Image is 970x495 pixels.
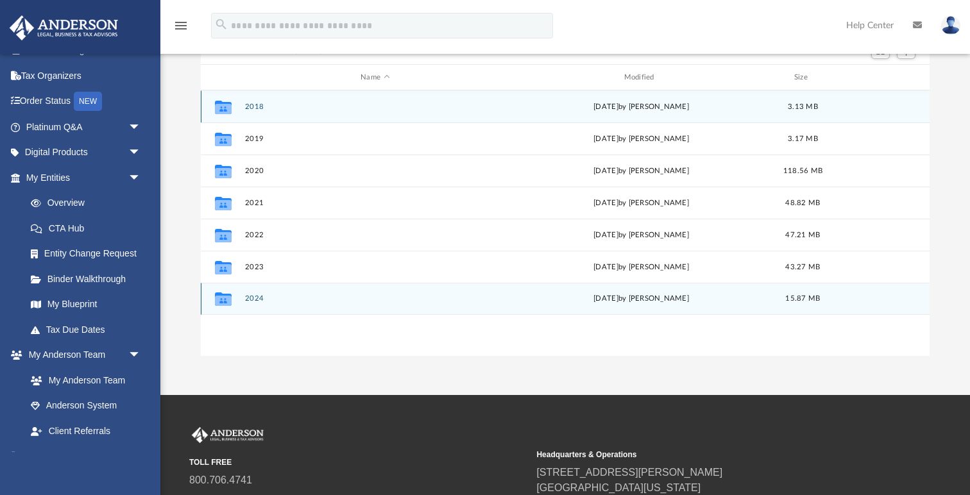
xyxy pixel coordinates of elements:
[128,342,154,369] span: arrow_drop_down
[173,18,189,33] i: menu
[941,16,960,35] img: User Pic
[536,482,701,493] a: [GEOGRAPHIC_DATA][US_STATE]
[128,140,154,166] span: arrow_drop_down
[245,231,506,239] button: 2022
[214,17,228,31] i: search
[245,199,506,207] button: 2021
[18,190,160,216] a: Overview
[18,215,160,241] a: CTA Hub
[9,88,160,115] a: Order StatusNEW
[128,114,154,140] span: arrow_drop_down
[244,72,506,83] div: Name
[786,231,821,239] span: 47.21 MB
[9,342,154,368] a: My Anderson Teamarrow_drop_down
[245,103,506,111] button: 2018
[778,72,829,83] div: Size
[128,444,154,470] span: arrow_drop_down
[245,294,506,303] button: 2024
[245,167,506,175] button: 2020
[834,72,924,83] div: id
[18,418,154,444] a: Client Referrals
[511,133,772,145] div: [DATE] by [PERSON_NAME]
[9,140,160,165] a: Digital Productsarrow_drop_down
[786,295,821,302] span: 15.87 MB
[786,264,821,271] span: 43.27 MB
[511,293,772,305] div: by [PERSON_NAME]
[18,241,160,267] a: Entity Change Request
[207,72,239,83] div: id
[511,230,772,241] div: [DATE] by [PERSON_NAME]
[173,24,189,33] a: menu
[593,295,618,302] span: [DATE]
[536,449,874,460] small: Headquarters & Operations
[9,63,160,88] a: Tax Organizers
[9,444,154,469] a: My Documentsarrow_drop_down
[511,262,772,273] div: [DATE] by [PERSON_NAME]
[511,197,772,209] div: [DATE] by [PERSON_NAME]
[189,474,252,485] a: 800.706.4741
[9,114,160,140] a: Platinum Q&Aarrow_drop_down
[788,103,818,110] span: 3.13 MB
[18,393,154,419] a: Anderson System
[189,457,527,468] small: TOLL FREE
[245,135,506,143] button: 2019
[786,199,821,206] span: 48.82 MB
[18,367,148,393] a: My Anderson Team
[128,165,154,191] span: arrow_drop_down
[9,165,160,190] a: My Entitiesarrow_drop_down
[536,467,722,478] a: [STREET_ADDRESS][PERSON_NAME]
[783,167,822,174] span: 118.56 MB
[189,427,266,444] img: Anderson Advisors Platinum Portal
[201,90,930,357] div: grid
[788,135,818,142] span: 3.17 MB
[6,15,122,40] img: Anderson Advisors Platinum Portal
[18,292,154,317] a: My Blueprint
[511,101,772,113] div: [DATE] by [PERSON_NAME]
[18,266,160,292] a: Binder Walkthrough
[18,317,160,342] a: Tax Due Dates
[245,263,506,271] button: 2023
[74,92,102,111] div: NEW
[511,72,772,83] div: Modified
[511,165,772,177] div: [DATE] by [PERSON_NAME]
